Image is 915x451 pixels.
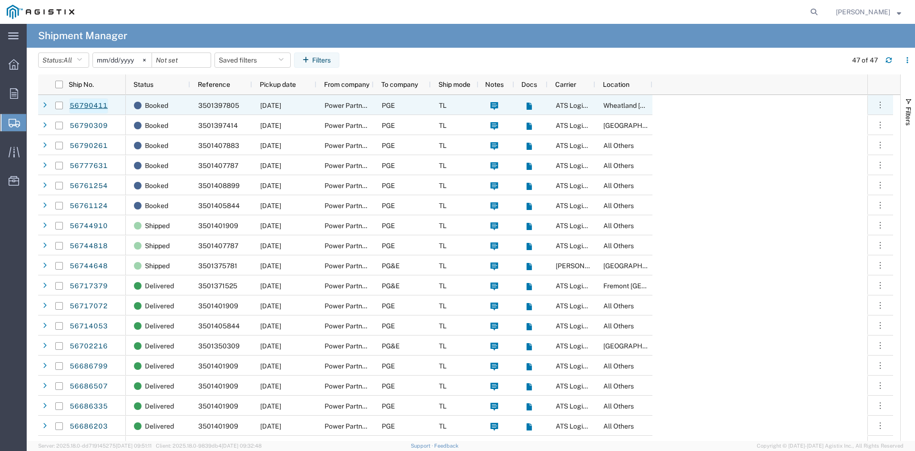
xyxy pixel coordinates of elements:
span: Power Partners [325,382,372,390]
span: 09/12/2025 [260,182,281,189]
span: Power Partners LLC [325,122,386,129]
span: TL [439,342,447,350]
span: Power Partners LLC [325,202,386,210]
button: Status:All [38,52,89,68]
span: 09/12/2025 [260,162,281,169]
span: Power Partners LLC [325,342,386,350]
span: Booked [145,176,168,196]
span: PGE [382,422,395,430]
span: PGE [382,182,395,189]
span: 09/12/2025 [260,202,281,210]
span: TL [439,202,447,210]
span: C.H. Robinson [556,262,610,270]
span: ATS Logistics [556,302,597,310]
span: Fremont DC [603,282,699,290]
span: TL [439,422,447,430]
h4: Shipment Manager [38,24,127,48]
span: ATS Logistics [556,182,597,189]
span: All Others [603,162,634,169]
span: 3501405844 [198,202,240,210]
span: 3501401909 [198,362,238,370]
span: ATS Logistics [556,402,597,410]
span: TL [439,102,447,109]
a: 56790411 [69,98,108,114]
span: Server: 2025.18.0-dd719145275 [38,443,152,449]
a: 56761254 [69,178,108,194]
input: Not set [93,53,152,67]
span: Shipped [145,216,170,236]
a: Feedback [434,443,458,449]
span: Power Partners [325,422,372,430]
span: Location [603,81,630,88]
span: TL [439,242,447,250]
span: ATS Logistics [556,242,597,250]
span: TL [439,402,447,410]
button: [PERSON_NAME] [835,6,902,18]
span: 3501375781 [198,262,237,270]
span: All Others [603,322,634,330]
span: Docs [521,81,537,88]
span: TL [439,362,447,370]
span: 09/04/2025 [260,342,281,350]
span: 09/09/2025 [260,222,281,230]
span: ATS Logistics [556,142,597,149]
span: 09/12/2025 [260,122,281,129]
span: PGE [382,162,395,169]
a: 56717379 [69,279,108,294]
a: 56777631 [69,158,108,174]
span: All Others [603,222,634,230]
span: 3501401909 [198,422,238,430]
span: Booked [145,115,168,136]
span: ATS Logistics [556,342,597,350]
span: TL [439,302,447,310]
span: All Others [603,402,634,410]
span: Power Partners LLC [325,262,386,270]
span: TL [439,142,447,149]
span: Delivered [145,376,174,396]
span: 3501401909 [198,402,238,410]
input: Not set [152,53,211,67]
span: 3501407883 [198,142,239,149]
span: 3501405844 [198,322,240,330]
a: 56761124 [69,199,108,214]
span: ATS Logistics [556,282,597,290]
a: 56744910 [69,219,108,234]
span: [DATE] 09:51:11 [116,443,152,449]
span: 3501407787 [198,242,238,250]
span: 3501401909 [198,222,238,230]
span: 09/05/2025 [260,282,281,290]
span: Delivered [145,316,174,336]
span: 3501401909 [198,302,238,310]
span: PG&E [382,342,400,350]
span: Shipped [145,256,170,276]
span: All Others [603,422,634,430]
span: TL [439,162,447,169]
button: Saved filters [214,52,291,68]
span: 09/05/2025 [260,402,281,410]
span: TL [439,222,447,230]
span: 09/09/2025 [260,242,281,250]
img: logo [7,5,74,19]
span: From company [324,81,369,88]
span: PGE [382,382,395,390]
span: Delivered [145,416,174,436]
span: Ship mode [438,81,470,88]
a: 56686507 [69,379,108,394]
span: Notes [485,81,504,88]
span: Booked [145,95,168,115]
span: TL [439,122,447,129]
span: 09/05/2025 [260,322,281,330]
span: 3501408899 [198,182,240,189]
span: Reference [198,81,230,88]
span: Power Partners LLC [325,282,386,290]
span: 09/09/2025 [260,262,281,270]
span: Delivered [145,396,174,416]
span: TL [439,262,447,270]
span: PGE [382,142,395,149]
span: Ship No. [69,81,94,88]
span: 3501401909 [198,382,238,390]
span: ATS Logistics [556,162,597,169]
span: PGE [382,402,395,410]
span: Power Partners LLC [325,222,386,230]
span: TL [439,382,447,390]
